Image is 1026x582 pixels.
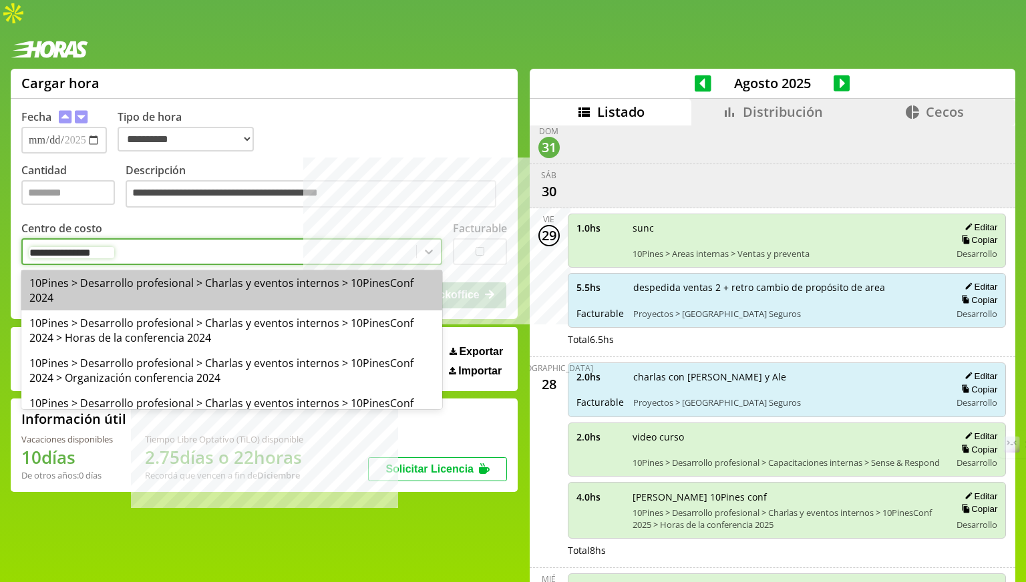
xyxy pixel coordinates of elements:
span: Proyectos > [GEOGRAPHIC_DATA] Seguros [633,396,942,408]
div: 31 [538,137,560,158]
select: Tipo de hora [118,127,254,152]
span: video curso [633,430,942,443]
span: Proyectos > [GEOGRAPHIC_DATA] Seguros [633,308,942,320]
span: 10Pines > Areas internas > Ventas y preventa [633,248,942,260]
input: Cantidad [21,180,115,205]
span: Desarrollo [957,519,997,531]
button: Copiar [957,444,997,455]
h1: Cargar hora [21,74,100,92]
div: Recordá que vencen a fin de [145,469,303,481]
span: charlas con [PERSON_NAME] y Ale [633,370,942,383]
span: 10Pines > Desarrollo profesional > Capacitaciones internas > Sense & Respond [633,457,942,469]
b: Diciembre [257,469,300,481]
span: sunc [633,222,942,234]
span: Facturable [576,396,624,408]
span: 2.0 hs [576,430,623,443]
span: 4.0 hs [576,491,623,503]
div: dom [539,125,558,137]
button: Copiar [957,234,997,246]
button: Solicitar Licencia [368,457,507,481]
span: 5.5 hs [576,281,624,294]
span: despedida ventas 2 + retro cambio de propósito de area [633,281,942,294]
h1: 2.75 días o 22 horas [145,445,303,469]
span: Listado [597,103,645,121]
div: 10Pines > Desarrollo profesional > Charlas y eventos internos > 10PinesConf 2024 [21,270,442,310]
textarea: Descripción [126,180,496,208]
div: vie [543,214,554,225]
h1: 10 días [21,445,113,469]
span: Agosto 2025 [711,74,834,92]
label: Facturable [453,221,507,236]
label: Centro de costo [21,221,102,236]
div: Total 8 hs [568,544,1007,557]
button: Copiar [957,503,997,515]
div: 10Pines > Desarrollo profesional > Charlas y eventos internos > 10PinesConf 2024 > Horas de la co... [21,310,442,350]
button: Editar [961,370,997,382]
span: [PERSON_NAME] 10Pines conf [633,491,942,503]
img: logotipo [11,41,88,58]
label: Tipo de hora [118,109,265,154]
button: Editar [961,430,997,442]
button: Copiar [957,384,997,395]
label: Cantidad [21,163,126,212]
span: 2.0 hs [576,370,624,383]
span: Desarrollo [957,308,997,320]
span: Exportar [459,346,503,358]
div: Vacaciones disponibles [21,433,113,445]
label: Descripción [126,163,507,212]
div: 28 [538,374,560,395]
span: Importar [458,365,502,377]
h2: Información útil [21,410,126,428]
button: Editar [961,222,997,233]
div: 30 [538,181,560,202]
span: Facturable [576,307,624,320]
div: Tiempo Libre Optativo (TiLO) disponible [145,433,303,445]
div: sáb [541,170,556,181]
div: 10Pines > Desarrollo profesional > Charlas y eventos internos > 10PinesConf 2024 > Preparacion de... [21,390,442,430]
span: 1.0 hs [576,222,623,234]
button: Editar [961,281,997,292]
span: Desarrollo [957,248,997,260]
span: Desarrollo [957,457,997,469]
button: Copiar [957,294,997,306]
div: [DEMOGRAPHIC_DATA] [505,362,593,374]
div: Total 6.5 hs [568,333,1007,346]
span: Distribución [743,103,823,121]
span: Cecos [926,103,964,121]
span: Desarrollo [957,396,997,408]
button: Exportar [446,345,507,358]
span: Solicitar Licencia [385,463,474,475]
button: Editar [961,491,997,502]
div: 29 [538,225,560,246]
span: 10Pines > Desarrollo profesional > Charlas y eventos internos > 10PinesConf 2025 > Horas de la co... [633,507,942,531]
div: 10Pines > Desarrollo profesional > Charlas y eventos internos > 10PinesConf 2024 > Organización c... [21,350,442,390]
label: Fecha [21,109,51,124]
div: De otros años: 0 días [21,469,113,481]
